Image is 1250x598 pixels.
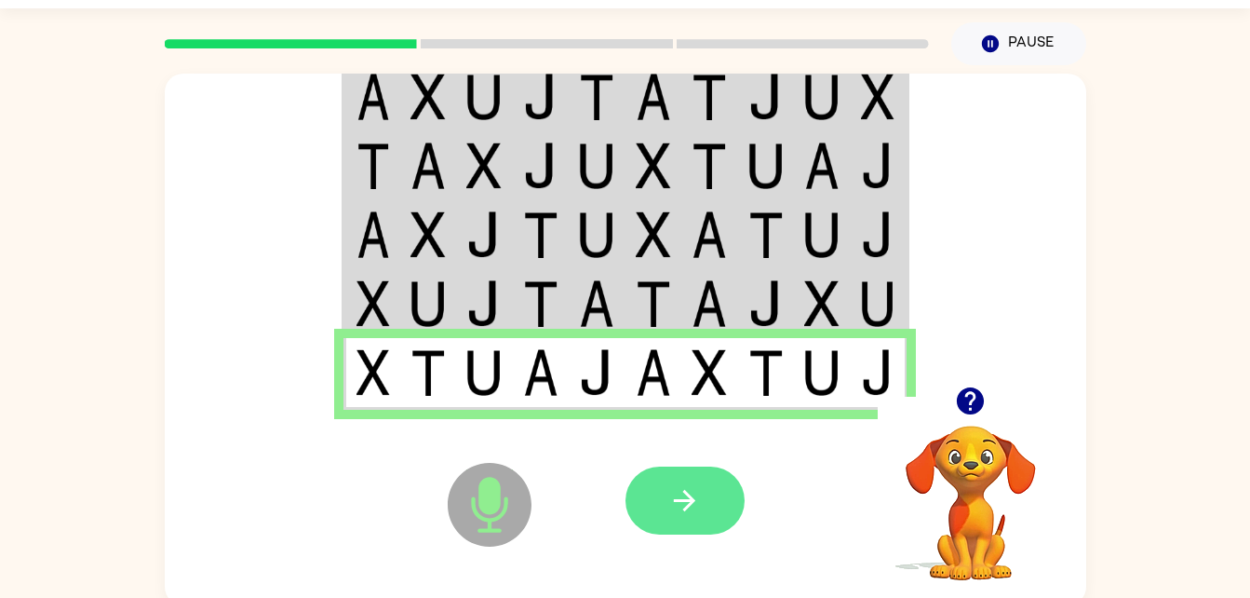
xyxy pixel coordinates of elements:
[878,397,1064,583] video: Your browser must support playing .mp4 files to use Literably. Please try using another browser.
[636,349,671,396] img: a
[523,143,558,189] img: j
[579,74,614,120] img: t
[748,74,784,120] img: j
[410,74,446,120] img: x
[466,211,502,258] img: j
[523,74,558,120] img: j
[356,74,390,120] img: a
[579,280,614,327] img: a
[748,280,784,327] img: j
[692,211,727,258] img: a
[410,280,446,327] img: u
[861,280,894,327] img: u
[861,349,894,396] img: j
[951,22,1086,65] button: Pause
[466,280,502,327] img: j
[579,143,614,189] img: u
[579,349,614,396] img: j
[410,349,446,396] img: t
[861,211,894,258] img: j
[356,280,390,327] img: x
[466,143,502,189] img: x
[523,211,558,258] img: t
[356,143,390,189] img: t
[692,349,727,396] img: x
[356,211,390,258] img: a
[748,211,784,258] img: t
[410,211,446,258] img: x
[523,280,558,327] img: t
[410,143,446,189] img: a
[636,143,671,189] img: x
[356,349,390,396] img: x
[861,143,894,189] img: j
[804,211,840,258] img: u
[748,143,784,189] img: u
[692,143,727,189] img: t
[636,74,671,120] img: a
[804,280,840,327] img: x
[636,211,671,258] img: x
[804,349,840,396] img: u
[804,143,840,189] img: a
[636,280,671,327] img: t
[748,349,784,396] img: t
[466,349,502,396] img: u
[692,74,727,120] img: t
[466,74,502,120] img: u
[804,74,840,120] img: u
[692,280,727,327] img: a
[861,74,894,120] img: x
[523,349,558,396] img: a
[579,211,614,258] img: u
